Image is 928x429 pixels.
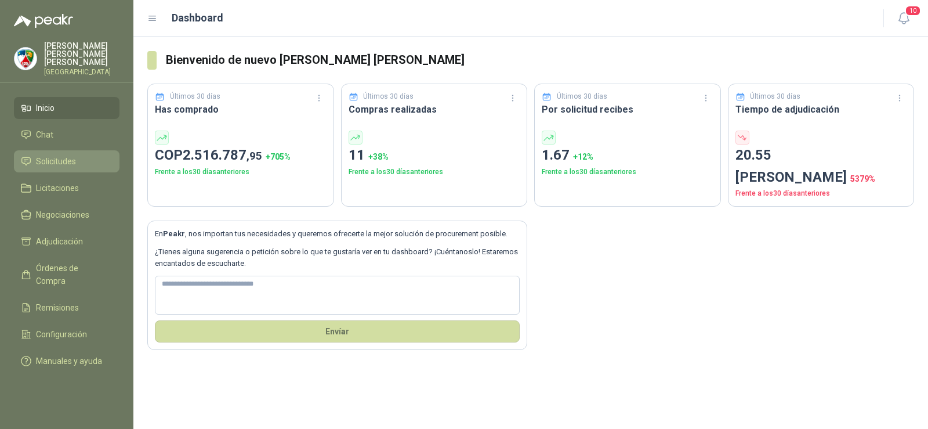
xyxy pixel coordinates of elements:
[36,301,79,314] span: Remisiones
[368,152,389,161] span: + 38 %
[36,355,102,367] span: Manuales y ayuda
[905,5,921,16] span: 10
[542,167,713,178] p: Frente a los 30 días anteriores
[36,102,55,114] span: Inicio
[170,91,220,102] p: Últimos 30 días
[14,97,119,119] a: Inicio
[36,235,83,248] span: Adjudicación
[36,182,79,194] span: Licitaciones
[166,51,914,69] h3: Bienvenido de nuevo [PERSON_NAME] [PERSON_NAME]
[172,10,223,26] h1: Dashboard
[14,297,119,319] a: Remisiones
[14,204,119,226] a: Negociaciones
[155,228,520,240] p: En , nos importan tus necesidades y queremos ofrecerte la mejor solución de procurement posible.
[14,124,119,146] a: Chat
[155,102,327,117] h3: Has comprado
[246,149,262,163] span: ,95
[893,8,914,29] button: 10
[14,323,119,345] a: Configuración
[266,152,291,161] span: + 705 %
[36,328,87,341] span: Configuración
[155,145,327,167] p: COP
[155,320,520,343] button: Envíar
[14,177,119,199] a: Licitaciones
[557,91,607,102] p: Últimos 30 días
[36,262,108,287] span: Órdenes de Compra
[735,188,907,199] p: Frente a los 30 días anteriores
[363,91,414,102] p: Últimos 30 días
[14,150,119,172] a: Solicitudes
[14,350,119,372] a: Manuales y ayuda
[14,48,37,70] img: Company Logo
[750,91,800,102] p: Últimos 30 días
[349,145,520,167] p: 11
[44,42,119,66] p: [PERSON_NAME] [PERSON_NAME] [PERSON_NAME]
[14,257,119,292] a: Órdenes de Compra
[163,229,185,238] b: Peakr
[349,167,520,178] p: Frente a los 30 días anteriores
[735,102,907,117] h3: Tiempo de adjudicación
[36,155,76,168] span: Solicitudes
[36,128,53,141] span: Chat
[735,145,907,188] p: 20.55 [PERSON_NAME]
[542,145,713,167] p: 1.67
[349,102,520,117] h3: Compras realizadas
[14,14,73,28] img: Logo peakr
[14,230,119,253] a: Adjudicación
[573,152,593,161] span: + 12 %
[183,147,262,163] span: 2.516.787
[36,208,89,221] span: Negociaciones
[850,174,875,183] span: 5379 %
[155,167,327,178] p: Frente a los 30 días anteriores
[44,69,119,75] p: [GEOGRAPHIC_DATA]
[542,102,713,117] h3: Por solicitud recibes
[155,246,520,270] p: ¿Tienes alguna sugerencia o petición sobre lo que te gustaría ver en tu dashboard? ¡Cuéntanoslo! ...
